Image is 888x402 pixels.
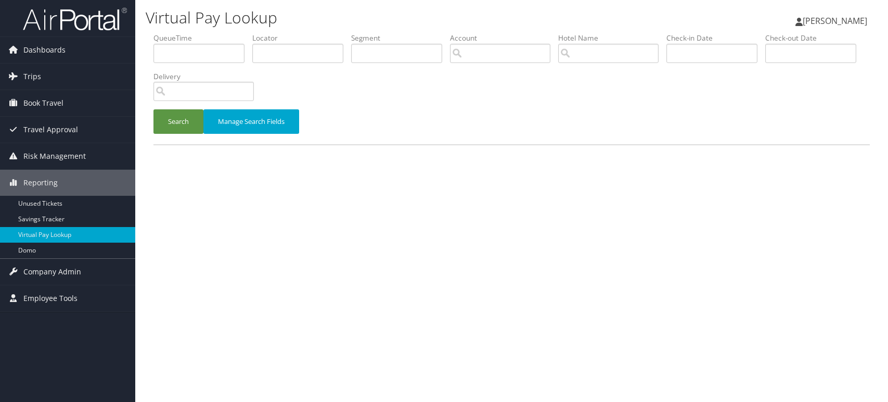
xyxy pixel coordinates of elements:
[23,64,41,90] span: Trips
[23,90,63,116] span: Book Travel
[23,285,78,311] span: Employee Tools
[803,15,867,27] span: [PERSON_NAME]
[23,259,81,285] span: Company Admin
[765,33,864,43] label: Check-out Date
[146,7,634,29] h1: Virtual Pay Lookup
[23,37,66,63] span: Dashboards
[153,71,262,82] label: Delivery
[252,33,351,43] label: Locator
[23,170,58,196] span: Reporting
[23,7,127,31] img: airportal-logo.png
[558,33,666,43] label: Hotel Name
[23,117,78,143] span: Travel Approval
[23,143,86,169] span: Risk Management
[153,109,203,134] button: Search
[795,5,878,36] a: [PERSON_NAME]
[450,33,558,43] label: Account
[666,33,765,43] label: Check-in Date
[153,33,252,43] label: QueueTime
[203,109,299,134] button: Manage Search Fields
[351,33,450,43] label: Segment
